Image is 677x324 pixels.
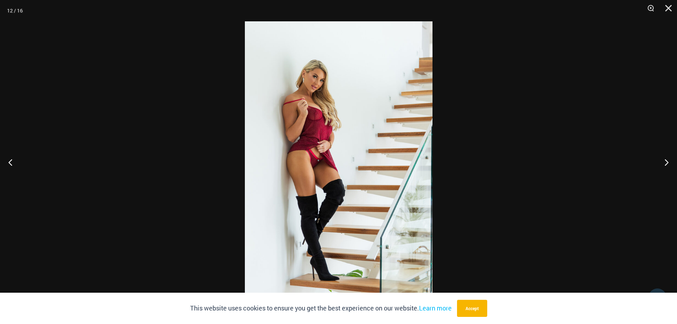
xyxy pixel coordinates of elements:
button: Accept [457,300,487,317]
button: Next [650,144,677,180]
div: 12 / 16 [7,5,23,16]
a: Learn more [419,304,452,312]
img: Guilty Pleasures Red 1260 Slip 6045 Thong 04 [245,21,432,303]
p: This website uses cookies to ensure you get the best experience on our website. [190,303,452,314]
